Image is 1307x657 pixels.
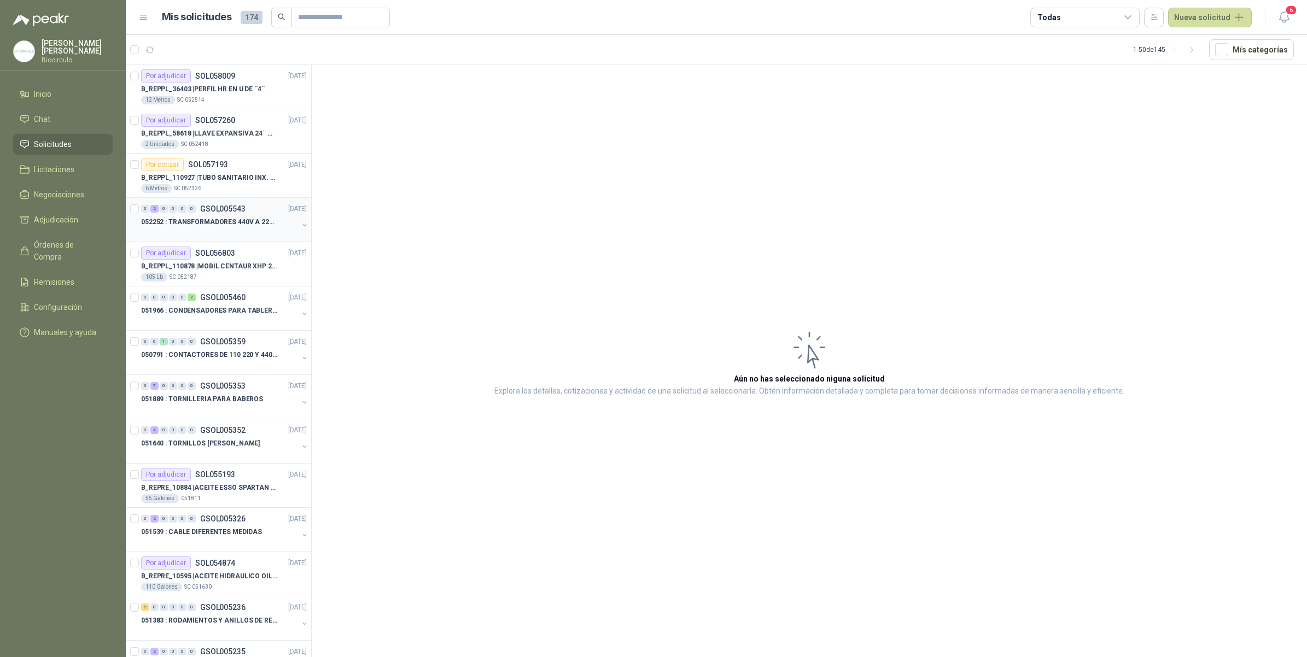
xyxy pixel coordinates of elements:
div: 0 [160,426,168,434]
span: 6 [1285,5,1297,15]
div: Por adjudicar [141,556,191,570]
div: 0 [141,205,149,213]
div: 0 [141,426,149,434]
span: Chat [34,113,50,125]
div: 6 Metros [141,184,172,193]
p: 051811 [181,494,201,503]
p: [DATE] [288,558,307,568]
a: Manuales y ayuda [13,322,113,343]
div: 2 [141,603,149,611]
div: 110 Galones [141,583,182,591]
div: 2 [150,205,159,213]
p: GSOL005352 [200,426,246,434]
div: 0 [169,603,177,611]
p: B_REPPL_110878 | MOBIL CENTAUR XHP 222 [141,261,277,272]
p: SOL055193 [195,471,235,478]
div: 0 [178,603,186,611]
span: Solicitudes [34,138,72,150]
p: B_REPPL_36403 | PERFIL HR EN U DE ¨4¨ [141,84,265,95]
div: 0 [150,338,159,345]
div: 0 [160,205,168,213]
p: SOL058009 [195,72,235,80]
p: B_REPRE_10884 | ACEITE ESSO SPARTAN EP 220 [141,483,277,493]
div: 12 Metros [141,96,175,104]
div: 0 [169,294,177,301]
a: 0 0 1 0 0 0 GSOL005359[DATE] 050791 : CONTACTORES DE 110 220 Y 440 V [141,335,309,370]
div: 4 [150,426,159,434]
div: 105 Lb [141,273,167,281]
div: 0 [188,648,196,655]
a: 0 2 0 0 0 0 GSOL005326[DATE] 051539 : CABLE DIFERENTES MEDIDAS [141,512,309,547]
div: Por cotizar [141,158,184,171]
div: 0 [141,294,149,301]
span: Negociaciones [34,189,84,201]
p: [DATE] [288,248,307,259]
div: 0 [178,205,186,213]
p: [DATE] [288,160,307,170]
p: [DATE] [288,71,307,81]
p: [DATE] [288,514,307,524]
div: 0 [169,382,177,390]
span: Órdenes de Compra [34,239,102,263]
span: Adjudicación [34,214,78,226]
img: Logo peakr [13,13,69,26]
p: SC 052187 [170,273,197,281]
span: Manuales y ayuda [34,326,96,338]
span: 174 [241,11,262,24]
p: 051383 : RODAMIENTOS Y ANILLOS DE RETENCION RUEDAS [141,615,277,626]
p: 051539 : CABLE DIFERENTES MEDIDAS [141,527,262,537]
span: Configuración [34,301,82,313]
a: 0 0 0 0 0 2 GSOL005460[DATE] 051966 : CONDENSADORES PARA TABLERO PRINCIPAL L1 [141,291,309,326]
p: GSOL005543 [200,205,246,213]
a: Chat [13,109,113,130]
div: 0 [178,648,186,655]
p: [DATE] [288,647,307,657]
p: [PERSON_NAME] [PERSON_NAME] [42,39,113,55]
div: 0 [178,338,186,345]
div: 0 [141,515,149,523]
img: Company Logo [14,41,34,62]
p: [DATE] [288,602,307,613]
div: 0 [150,294,159,301]
a: Por adjudicarSOL056803[DATE] B_REPPL_110878 |MOBIL CENTAUR XHP 222105 LbSC 052187 [126,242,311,286]
div: 0 [178,294,186,301]
p: GSOL005460 [200,294,246,301]
div: Por adjudicar [141,69,191,83]
p: Explora los detalles, cotizaciones y actividad de una solicitud al seleccionarla. Obtén informaci... [494,385,1124,398]
div: 0 [141,382,149,390]
div: 2 [188,294,196,301]
p: Biocirculo [42,57,113,63]
div: 2 Unidades [141,140,179,149]
p: [DATE] [288,470,307,480]
div: 1 [160,338,168,345]
a: Inicio [13,84,113,104]
a: Por cotizarSOL057193[DATE] B_REPPL_110927 |TUBO SANITARIO INX. 304 10" X 6MT6 MetrosSC 052326 [126,154,311,198]
div: 0 [178,426,186,434]
div: 0 [160,515,168,523]
div: 0 [141,648,149,655]
p: 052252 : TRANSFORMADORES 440V A 220 V [141,217,277,227]
p: SC 052514 [177,96,205,104]
p: 051966 : CONDENSADORES PARA TABLERO PRINCIPAL L1 [141,306,277,316]
div: 0 [169,426,177,434]
a: Remisiones [13,272,113,292]
p: GSOL005353 [200,382,246,390]
p: SC 051630 [184,583,212,591]
p: [DATE] [288,115,307,126]
p: SOL054874 [195,559,235,567]
button: Mís categorías [1209,39,1294,60]
a: Órdenes de Compra [13,234,113,267]
a: 0 2 0 0 0 0 GSOL005543[DATE] 052252 : TRANSFORMADORES 440V A 220 V [141,202,309,237]
a: Configuración [13,297,113,318]
div: 0 [188,205,196,213]
a: Por adjudicarSOL054874[DATE] B_REPRE_10595 |ACEITE HIDRAULICO OIL 68110 GalonesSC 051630 [126,552,311,596]
p: [DATE] [288,381,307,391]
a: Solicitudes [13,134,113,155]
p: GSOL005326 [200,515,246,523]
span: Inicio [34,88,51,100]
div: 0 [169,338,177,345]
p: B_REPPL_58618 | LLAVE EXPANSIVA 24¨ MARCA PROTO [141,128,277,139]
p: B_REPPL_110927 | TUBO SANITARIO INX. 304 10" X 6MT [141,173,277,183]
div: 0 [188,426,196,434]
a: 2 0 0 0 0 0 GSOL005236[DATE] 051383 : RODAMIENTOS Y ANILLOS DE RETENCION RUEDAS [141,601,309,636]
